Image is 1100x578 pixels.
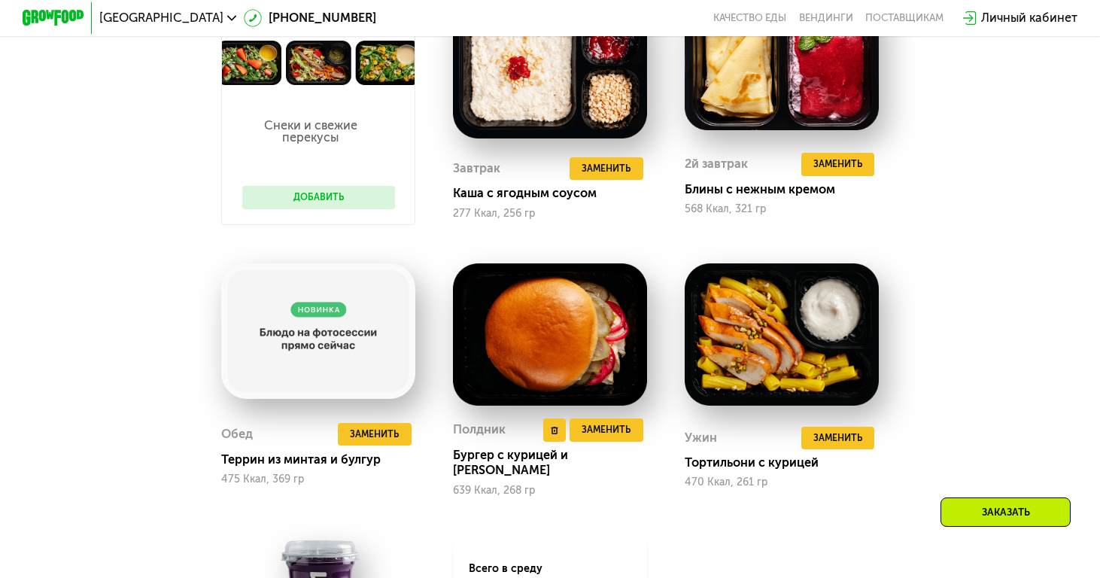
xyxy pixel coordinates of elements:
[685,455,890,470] div: Тортильони с курицей
[453,157,500,180] div: Завтрак
[813,430,862,446] span: Заменить
[685,182,890,197] div: Блины с нежным кремом
[685,476,878,488] div: 470 Ккал, 261 гр
[221,423,253,446] div: Обед
[453,448,658,479] div: Бургер с курицей и [PERSON_NAME]
[713,12,786,24] a: Качество еды
[338,423,411,446] button: Заменить
[799,12,853,24] a: Вендинги
[940,497,1071,527] div: Заказать
[582,422,631,437] span: Заменить
[582,161,631,176] span: Заменить
[99,12,223,24] span: [GEOGRAPHIC_DATA]
[221,452,427,467] div: Террин из минтая и булгур
[570,157,643,180] button: Заменить
[570,418,643,441] button: Заменить
[813,157,862,172] span: Заменить
[801,427,874,449] button: Заменить
[453,186,658,201] div: Каша с ягодным соусом
[453,208,646,220] div: 277 Ккал, 256 гр
[685,427,717,449] div: Ужин
[242,186,395,208] button: Добавить
[221,473,415,485] div: 475 Ккал, 369 гр
[453,418,506,441] div: Полдник
[350,427,399,442] span: Заменить
[242,120,380,144] p: Снеки и свежие перекусы
[685,203,878,215] div: 568 Ккал, 321 гр
[453,485,646,497] div: 639 Ккал, 268 гр
[865,12,944,24] div: поставщикам
[244,9,375,27] a: [PHONE_NUMBER]
[685,153,748,175] div: 2й завтрак
[981,9,1077,27] div: Личный кабинет
[801,153,874,175] button: Заменить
